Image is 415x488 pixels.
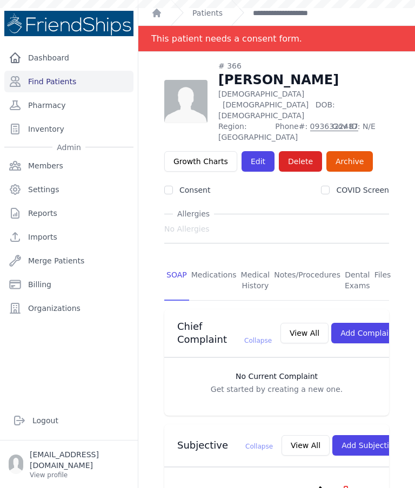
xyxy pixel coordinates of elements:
a: [EMAIL_ADDRESS][DOMAIN_NAME] View profile [9,449,129,479]
a: Organizations [4,297,133,319]
a: Settings [4,179,133,200]
span: Collapse [245,443,273,450]
a: Patients [192,8,223,18]
p: [EMAIL_ADDRESS][DOMAIN_NAME] [30,449,129,471]
a: Notes/Procedures [272,261,343,301]
div: Notification [138,26,415,52]
a: Logout [9,410,129,431]
p: Get started by creating a new one. [175,384,378,395]
a: Find Patients [4,71,133,92]
a: SOAP [164,261,189,301]
p: [DEMOGRAPHIC_DATA] [218,89,389,121]
h3: Chief Complaint [177,320,272,346]
a: Dental Exams [343,261,372,301]
span: [DEMOGRAPHIC_DATA] [223,100,309,109]
h1: [PERSON_NAME] [218,71,389,89]
div: This patient needs a consent form. [151,26,302,51]
a: Imports [4,226,133,248]
a: Reports [4,202,133,224]
span: Gov ID: N/E [332,121,389,143]
button: View All [280,323,329,343]
a: Dashboard [4,47,133,69]
a: Billing [4,274,133,295]
a: Merge Patients [4,250,133,272]
div: # 366 [218,60,389,71]
a: Growth Charts [164,151,237,172]
label: Consent [179,186,210,194]
button: Add Subjective [332,435,407,456]
span: No Allergies [164,223,210,234]
a: Medications [189,261,239,301]
a: Members [4,155,133,177]
button: Delete [279,151,322,172]
a: Inventory [4,118,133,140]
span: Region: [GEOGRAPHIC_DATA] [218,121,269,143]
span: Admin [52,142,85,153]
span: Collapse [244,337,272,344]
label: COVID Screen [336,186,389,194]
a: Archive [326,151,373,172]
h3: Subjective [177,439,273,452]
button: Add Complaint [331,323,405,343]
h3: No Current Complaint [175,371,378,382]
a: Files [372,261,393,301]
button: View All [282,435,330,456]
span: Allergies [173,208,214,219]
img: person-242608b1a05df3501eefc295dc1bc67a.jpg [164,80,207,123]
nav: Tabs [164,261,389,301]
img: Medical Missions EMR [4,11,133,36]
a: Pharmacy [4,94,133,116]
p: View profile [30,471,129,479]
a: Edit [242,151,275,172]
a: Medical History [239,261,272,301]
span: Phone#: [275,121,325,143]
